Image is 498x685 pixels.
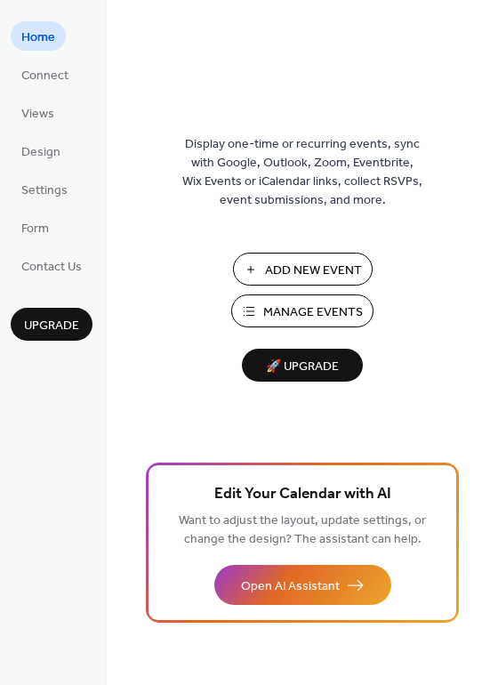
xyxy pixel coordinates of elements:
[265,262,362,280] span: Add New Event
[21,143,60,162] span: Design
[21,28,55,47] span: Home
[11,98,65,127] a: Views
[21,67,68,85] span: Connect
[21,105,54,124] span: Views
[11,174,78,204] a: Settings
[242,349,363,382] button: 🚀 Upgrade
[21,220,49,238] span: Form
[11,136,71,165] a: Design
[24,317,79,335] span: Upgrade
[233,253,373,286] button: Add New Event
[11,21,66,51] a: Home
[263,303,363,322] span: Manage Events
[214,482,391,507] span: Edit Your Calendar with AI
[21,181,68,200] span: Settings
[231,294,373,327] button: Manage Events
[179,509,426,552] span: Want to adjust the layout, update settings, or change the design? The assistant can help.
[214,565,391,605] button: Open AI Assistant
[182,135,422,210] span: Display one-time or recurring events, sync with Google, Outlook, Zoom, Eventbrite, Wix Events or ...
[11,60,79,89] a: Connect
[253,355,352,379] span: 🚀 Upgrade
[241,577,340,596] span: Open AI Assistant
[11,213,60,242] a: Form
[11,308,92,341] button: Upgrade
[21,258,82,277] span: Contact Us
[11,251,92,280] a: Contact Us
